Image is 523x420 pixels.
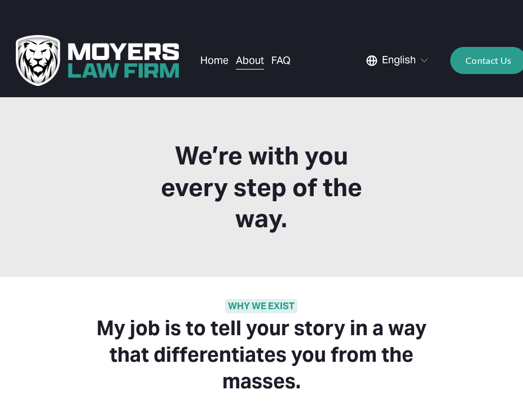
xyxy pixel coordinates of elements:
img: Moyers Law Firm | Everyone Matters. Everyone Counts. [16,35,179,86]
strong: WHY WE EXIST [225,299,297,313]
div: language picker [366,50,430,71]
h1: We’re with you every step of the way. [139,140,385,234]
a: About [236,50,264,71]
a: FAQ [271,50,291,71]
a: Home [200,50,228,71]
h2: My job is to tell your story in a way that differentiates you from the masses. [77,315,446,394]
span: English [382,51,416,70]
